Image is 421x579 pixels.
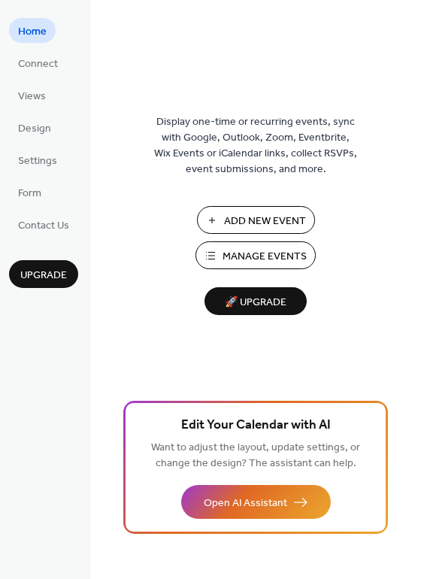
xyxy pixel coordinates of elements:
[223,249,307,265] span: Manage Events
[20,268,67,283] span: Upgrade
[181,415,331,436] span: Edit Your Calendar with AI
[9,115,60,140] a: Design
[18,89,46,105] span: Views
[18,56,58,72] span: Connect
[18,121,51,137] span: Design
[9,260,78,288] button: Upgrade
[18,24,47,40] span: Home
[204,496,287,511] span: Open AI Assistant
[18,218,69,234] span: Contact Us
[9,18,56,43] a: Home
[9,212,78,237] a: Contact Us
[9,180,50,205] a: Form
[224,214,306,229] span: Add New Event
[204,287,307,315] button: 🚀 Upgrade
[154,114,357,177] span: Display one-time or recurring events, sync with Google, Outlook, Zoom, Eventbrite, Wix Events or ...
[9,83,55,108] a: Views
[18,186,41,202] span: Form
[9,147,66,172] a: Settings
[197,206,315,234] button: Add New Event
[9,50,67,75] a: Connect
[195,241,316,269] button: Manage Events
[181,485,331,519] button: Open AI Assistant
[18,153,57,169] span: Settings
[151,438,360,474] span: Want to adjust the layout, update settings, or change the design? The assistant can help.
[214,293,298,313] span: 🚀 Upgrade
